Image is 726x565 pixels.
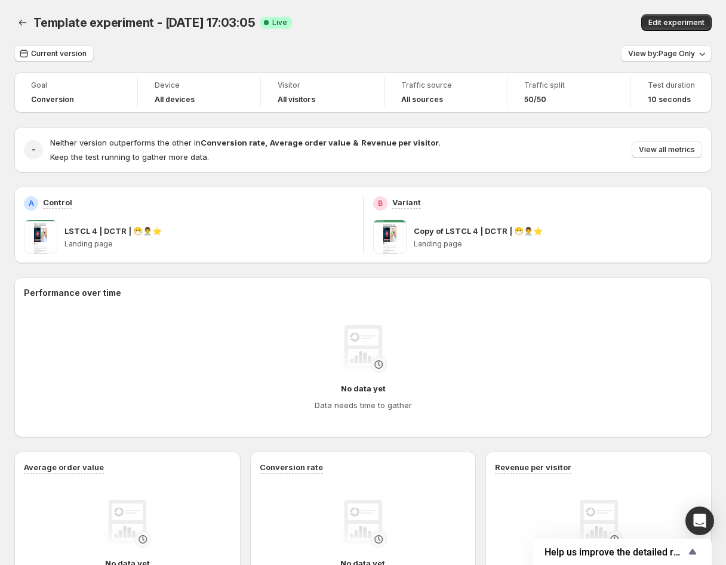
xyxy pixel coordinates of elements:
h3: Revenue per visitor [495,461,571,473]
a: GoalConversion [31,79,121,106]
button: View all metrics [632,141,702,158]
button: View by:Page Only [621,45,712,62]
p: Control [43,196,72,208]
span: Device [155,81,244,90]
h4: All visitors [278,95,315,104]
h2: B [378,199,383,208]
button: Current version [14,45,94,62]
img: LSTCL 4 | DCTR | 😷👨‍⚕️⭐️ [24,220,57,254]
strong: , [265,138,267,147]
span: Edit experiment [648,18,705,27]
h2: A [29,199,34,208]
span: Keep the test running to gather more data. [50,152,209,162]
p: Variant [392,196,421,208]
button: Edit experiment [641,14,712,31]
h2: Performance over time [24,287,702,299]
h3: Conversion rate [260,461,323,473]
h4: All devices [155,95,195,104]
img: No data yet [103,500,151,548]
span: Neither version outperforms the other in . [50,138,441,147]
p: Landing page [64,239,353,249]
p: LSTCL 4 | DCTR | 😷👨‍⚕️⭐️ [64,225,162,237]
a: Test duration10 seconds [648,79,695,106]
img: No data yet [339,500,387,548]
span: Current version [31,49,87,58]
strong: Revenue per visitor [361,138,439,147]
p: Landing page [414,239,703,249]
p: Copy of LSTCL 4 | DCTR | 😷👨‍⚕️⭐️ [414,225,543,237]
h3: Average order value [24,461,104,473]
span: Live [272,18,287,27]
span: View by: Page Only [628,49,695,58]
button: Show survey - Help us improve the detailed report for A/B campaigns [544,545,700,559]
strong: Average order value [270,138,350,147]
img: No data yet [575,500,623,548]
button: Back [14,14,31,31]
h4: No data yet [341,382,386,394]
h4: Data needs time to gather [315,399,412,411]
a: DeviceAll devices [155,79,244,106]
strong: & [353,138,359,147]
span: Help us improve the detailed report for A/B campaigns [544,547,685,558]
span: View all metrics [639,145,695,155]
a: Traffic sourceAll sources [401,79,491,106]
strong: Conversion rate [201,138,265,147]
span: Conversion [31,95,74,104]
h2: - [32,144,36,156]
img: Copy of LSTCL 4 | DCTR | 😷👨‍⚕️⭐️ [373,220,407,254]
a: Traffic split50/50 [524,79,614,106]
span: Visitor [278,81,367,90]
span: Template experiment - [DATE] 17:03:05 [33,16,256,30]
div: Open Intercom Messenger [685,507,714,535]
span: Test duration [648,81,695,90]
a: VisitorAll visitors [278,79,367,106]
span: 50/50 [524,95,546,104]
img: No data yet [339,325,387,373]
span: Goal [31,81,121,90]
span: Traffic split [524,81,614,90]
h4: All sources [401,95,443,104]
span: 10 seconds [648,95,691,104]
span: Traffic source [401,81,491,90]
